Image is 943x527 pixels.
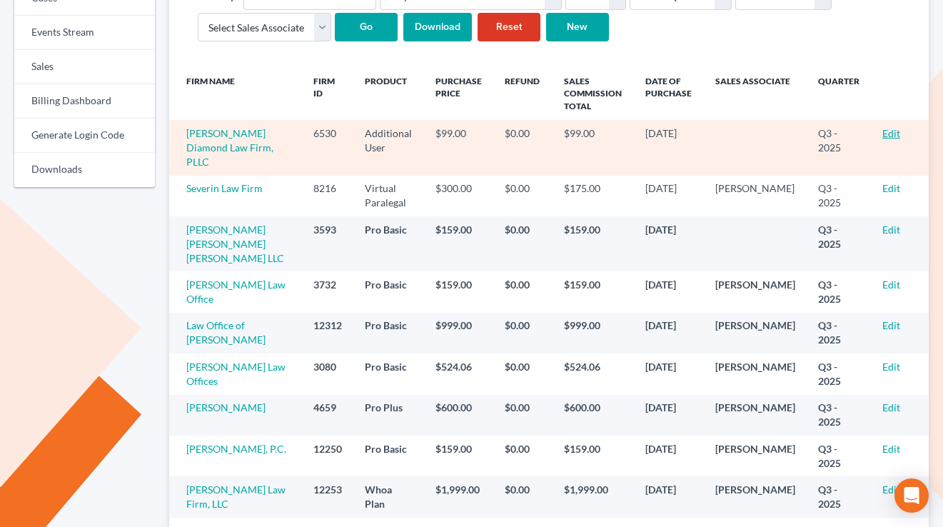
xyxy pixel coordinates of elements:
[186,278,286,305] a: [PERSON_NAME] Law Office
[302,436,353,476] td: 12250
[302,176,353,216] td: 8216
[493,216,553,271] td: $0.00
[424,216,493,271] td: $159.00
[302,67,353,120] th: Firm ID
[424,436,493,476] td: $159.00
[14,16,155,50] a: Events Stream
[634,476,704,517] td: [DATE]
[704,313,807,353] td: [PERSON_NAME]
[634,67,704,120] th: Date of Purchase
[353,176,424,216] td: Virtual Paralegal
[302,395,353,436] td: 4659
[353,313,424,353] td: Pro Basic
[704,176,807,216] td: [PERSON_NAME]
[634,176,704,216] td: [DATE]
[424,271,493,312] td: $159.00
[353,353,424,394] td: Pro Basic
[807,120,871,175] td: Q3 - 2025
[634,313,704,353] td: [DATE]
[634,271,704,312] td: [DATE]
[882,483,900,496] a: Edit
[882,361,900,373] a: Edit
[353,436,424,476] td: Pro Basic
[553,436,634,476] td: $159.00
[704,476,807,517] td: [PERSON_NAME]
[424,395,493,436] td: $600.00
[807,67,871,120] th: Quarter
[634,395,704,436] td: [DATE]
[807,395,871,436] td: Q3 - 2025
[807,176,871,216] td: Q3 - 2025
[493,67,553,120] th: Refund
[807,353,871,394] td: Q3 - 2025
[704,271,807,312] td: [PERSON_NAME]
[882,443,900,455] a: Edit
[353,476,424,517] td: Whoa Plan
[882,278,900,291] a: Edit
[546,13,609,41] a: New
[14,153,155,187] a: Downloads
[553,216,634,271] td: $159.00
[424,67,493,120] th: Purchase Price
[424,476,493,517] td: $1,999.00
[403,13,472,41] input: Download
[186,224,284,264] a: [PERSON_NAME] [PERSON_NAME] [PERSON_NAME] LLC
[353,395,424,436] td: Pro Plus
[553,67,634,120] th: Sales Commission Total
[335,13,398,41] input: Go
[186,182,263,194] a: Severin Law Firm
[634,216,704,271] td: [DATE]
[882,127,900,139] a: Edit
[302,353,353,394] td: 3080
[186,483,286,510] a: [PERSON_NAME] Law Firm, LLC
[894,478,929,513] div: Open Intercom Messenger
[424,120,493,175] td: $99.00
[882,401,900,413] a: Edit
[807,271,871,312] td: Q3 - 2025
[553,313,634,353] td: $999.00
[353,120,424,175] td: Additional User
[704,67,807,120] th: Sales Associate
[353,67,424,120] th: Product
[302,216,353,271] td: 3593
[424,176,493,216] td: $300.00
[493,120,553,175] td: $0.00
[14,50,155,84] a: Sales
[553,176,634,216] td: $175.00
[634,120,704,175] td: [DATE]
[424,313,493,353] td: $999.00
[493,476,553,517] td: $0.00
[553,120,634,175] td: $99.00
[493,436,553,476] td: $0.00
[807,436,871,476] td: Q3 - 2025
[882,182,900,194] a: Edit
[493,353,553,394] td: $0.00
[186,443,286,455] a: [PERSON_NAME], P.C.
[882,319,900,331] a: Edit
[14,119,155,153] a: Generate Login Code
[493,271,553,312] td: $0.00
[353,216,424,271] td: Pro Basic
[553,353,634,394] td: $524.06
[478,13,540,41] a: Reset
[553,476,634,517] td: $1,999.00
[553,395,634,436] td: $600.00
[353,271,424,312] td: Pro Basic
[186,127,273,168] a: [PERSON_NAME] Diamond Law Firm, PLLC
[186,401,266,413] a: [PERSON_NAME]
[882,224,900,236] a: Edit
[186,319,266,346] a: Law Office of [PERSON_NAME]
[493,313,553,353] td: $0.00
[553,271,634,312] td: $159.00
[302,313,353,353] td: 12312
[302,271,353,312] td: 3732
[704,353,807,394] td: [PERSON_NAME]
[634,436,704,476] td: [DATE]
[807,216,871,271] td: Q3 - 2025
[186,361,286,387] a: [PERSON_NAME] Law Offices
[302,120,353,175] td: 6530
[807,313,871,353] td: Q3 - 2025
[493,395,553,436] td: $0.00
[634,353,704,394] td: [DATE]
[424,353,493,394] td: $524.06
